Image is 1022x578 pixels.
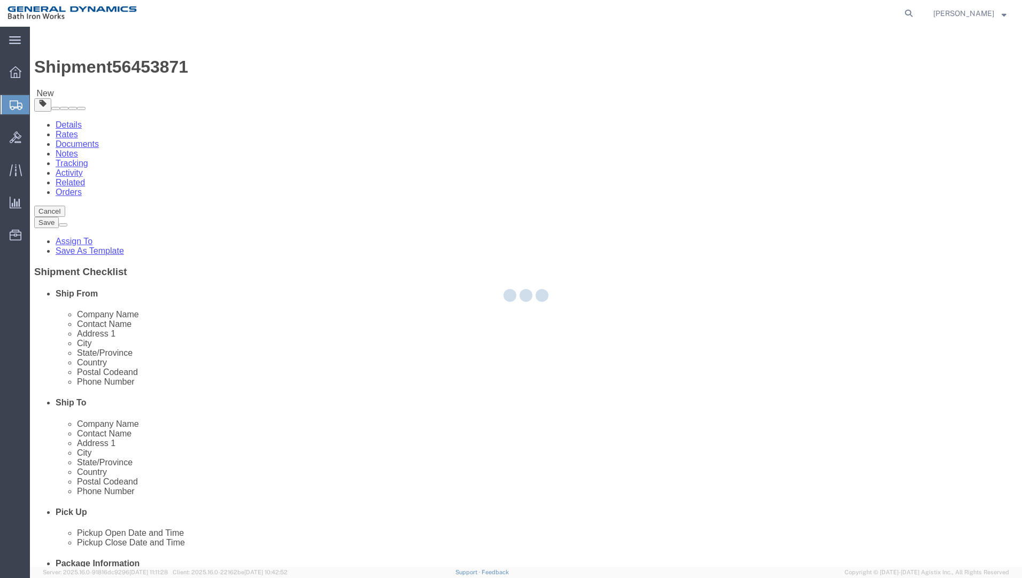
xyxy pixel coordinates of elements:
[455,569,482,575] a: Support
[43,569,168,575] span: Server: 2025.16.0-91816dc9296
[173,569,288,575] span: Client: 2025.16.0-22162be
[244,569,288,575] span: [DATE] 10:42:52
[7,5,140,21] img: logo
[845,568,1009,577] span: Copyright © [DATE]-[DATE] Agistix Inc., All Rights Reserved
[933,7,994,19] span: Debbie Brey
[482,569,509,575] a: Feedback
[129,569,168,575] span: [DATE] 11:11:28
[933,7,1007,20] button: [PERSON_NAME]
